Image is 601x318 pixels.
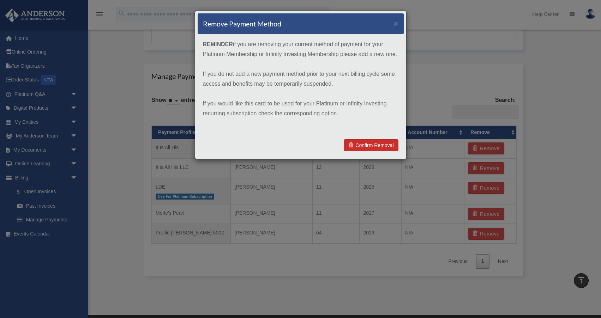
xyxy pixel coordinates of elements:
button: × [394,20,398,27]
a: Confirm Removal [344,139,398,151]
h4: Remove Payment Method [203,19,281,29]
p: If you do not add a new payment method prior to your next billing cycle some access and benefits ... [203,69,398,89]
div: if you are removing your current method of payment for your Platinum Membership or Infinity Inves... [198,34,404,134]
p: If you would like this card to be used for your Platinum or Infinity Investing recurring subscrip... [203,99,398,118]
strong: REMINDER [203,41,233,47]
